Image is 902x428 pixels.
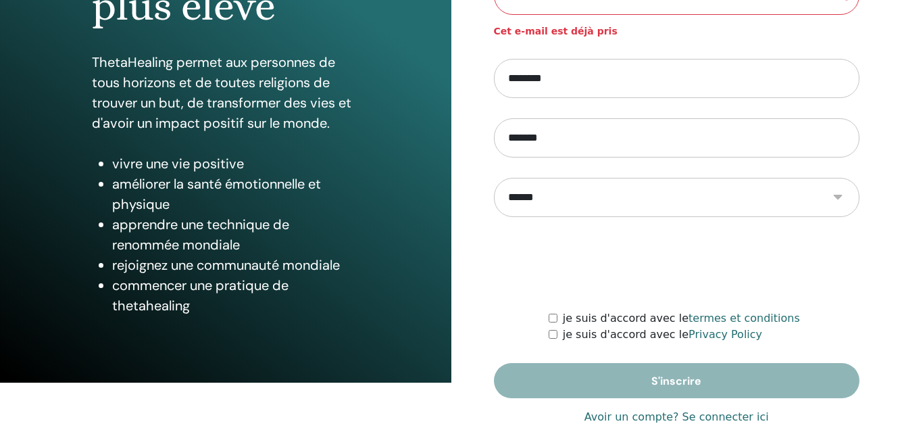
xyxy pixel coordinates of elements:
a: termes et conditions [688,312,800,325]
li: vivre une vie positive [112,153,359,174]
li: améliorer la santé émotionnelle et physique [112,174,359,214]
a: Privacy Policy [688,328,762,341]
iframe: reCAPTCHA [574,237,779,290]
a: Avoir un compte? Se connecter ici [584,409,769,425]
li: rejoignez une communauté mondiale [112,255,359,275]
strong: Cet e-mail est déjà pris [494,26,618,37]
p: ThetaHealing permet aux personnes de tous horizons et de toutes religions de trouver un but, de t... [92,52,359,133]
li: commencer une pratique de thetahealing [112,275,359,316]
label: je suis d'accord avec le [563,327,762,343]
label: je suis d'accord avec le [563,310,800,327]
li: apprendre une technique de renommée mondiale [112,214,359,255]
